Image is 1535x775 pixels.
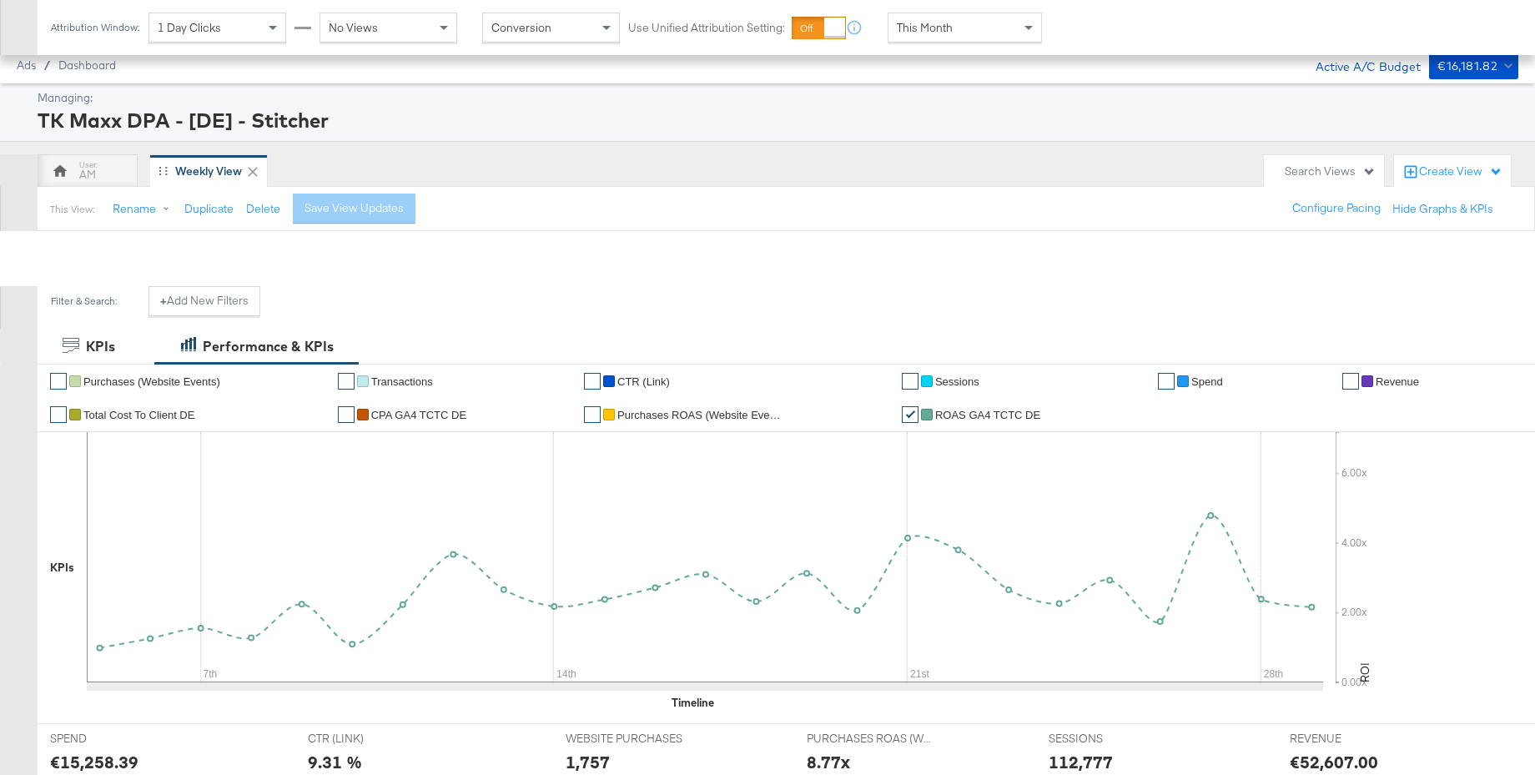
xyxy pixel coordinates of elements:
span: CPA GA4 TCTC DE [371,409,466,421]
button: Hide Graphs & KPIs [1392,201,1493,217]
div: Timeline [672,695,714,711]
div: €16,181.82 [1437,56,1497,77]
span: / [36,58,58,72]
a: ✔ [902,406,918,423]
div: KPIs [50,560,74,576]
div: Performance & KPIs [203,337,334,356]
div: Attribution Window: [50,22,140,33]
span: Transactions [371,375,433,388]
div: AM [79,167,96,183]
span: Spend [1191,375,1223,388]
span: Conversion [491,20,551,35]
div: This View: [50,203,94,216]
div: KPIs [86,337,115,356]
div: Active A/C Budget [1298,53,1421,78]
span: CTR (LINK) [308,731,433,747]
div: 8.77x [807,750,850,774]
span: Total Cost To Client DE [83,409,194,421]
div: €15,258.39 [50,750,138,774]
button: Rename [101,194,188,224]
div: TK Maxx DPA - [DE] - Stitcher [38,106,1514,134]
div: 9.31 % [308,750,362,774]
span: 1 Day Clicks [158,20,221,35]
div: Filter & Search: [50,295,118,307]
span: CTR (Link) [617,375,670,388]
button: €16,181.82 [1429,53,1518,79]
a: ✔ [50,406,67,423]
strong: + [160,293,167,309]
button: Delete [246,201,280,217]
span: Sessions [935,375,979,388]
span: PURCHASES ROAS (WEBSITE EVENTS) [807,731,932,747]
span: This Month [897,20,953,35]
div: Managing: [38,90,1514,106]
a: ✔ [1158,373,1175,390]
span: ROAS GA4 TCTC DE [935,409,1040,421]
div: Weekly View [175,164,242,179]
button: Duplicate [184,201,234,217]
span: REVENUE [1290,731,1415,747]
span: SPEND [50,731,175,747]
div: €52,607.00 [1290,750,1378,774]
button: +Add New Filters [148,286,260,316]
span: Purchases (Website Events) [83,375,220,388]
a: Dashboard [58,58,116,72]
span: No Views [329,20,378,35]
span: WEBSITE PURCHASES [566,731,691,747]
div: 112,777 [1049,750,1113,774]
a: ✔ [584,373,601,390]
span: Revenue [1376,375,1419,388]
div: Search Views [1285,164,1376,179]
a: ✔ [902,373,918,390]
div: Drag to reorder tab [159,166,168,175]
a: ✔ [1342,373,1359,390]
div: 1,757 [566,750,610,774]
label: Use Unified Attribution Setting: [628,20,785,36]
span: Purchases ROAS (Website Events) [617,409,784,421]
span: Ads [17,58,36,72]
span: SESSIONS [1049,731,1174,747]
a: ✔ [584,406,601,423]
a: ✔ [338,406,355,423]
text: ROI [1357,662,1372,682]
a: ✔ [338,373,355,390]
div: Create View [1419,164,1502,180]
a: ✔ [50,373,67,390]
button: Configure Pacing [1281,194,1392,224]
